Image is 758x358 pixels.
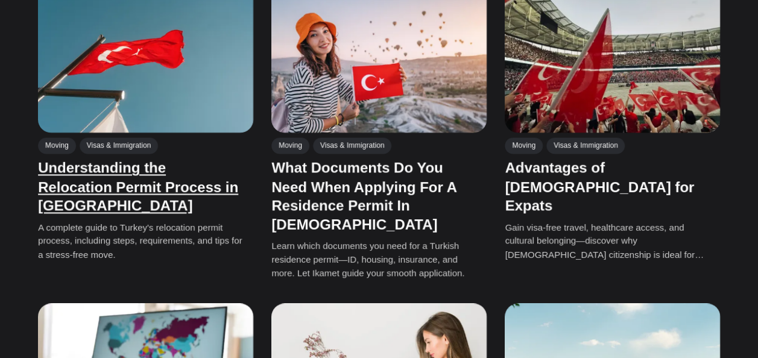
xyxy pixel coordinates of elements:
[271,239,476,280] p: Learn which documents you need for a Turkish residence permit—ID, housing, insurance, and more. L...
[313,138,391,154] a: Visas & Immigration
[38,138,76,154] a: Moving
[505,160,694,213] a: Advantages of [DEMOGRAPHIC_DATA] for Expats
[271,138,309,154] a: Moving
[546,138,625,154] a: Visas & Immigration
[505,221,709,262] p: Gain visa-free travel, healthcare access, and cultural belonging—discover why [DEMOGRAPHIC_DATA] ...
[271,160,456,233] a: What Documents Do You Need When Applying For A Residence Permit In [DEMOGRAPHIC_DATA]
[80,138,158,154] a: Visas & Immigration
[505,138,543,154] a: Moving
[38,221,242,262] p: A complete guide to Turkey's relocation permit process, including steps, requirements, and tips f...
[38,160,238,213] a: Understanding the Relocation Permit Process in [GEOGRAPHIC_DATA]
